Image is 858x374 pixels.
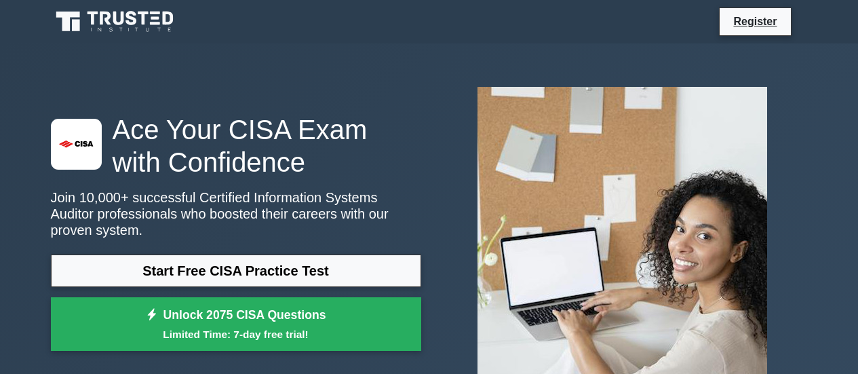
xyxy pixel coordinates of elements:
a: Unlock 2075 CISA QuestionsLimited Time: 7-day free trial! [51,297,421,352]
a: Register [725,13,785,30]
a: Start Free CISA Practice Test [51,255,421,287]
small: Limited Time: 7-day free trial! [68,326,404,342]
p: Join 10,000+ successful Certified Information Systems Auditor professionals who boosted their car... [51,189,421,238]
h1: Ace Your CISA Exam with Confidence [51,113,421,179]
